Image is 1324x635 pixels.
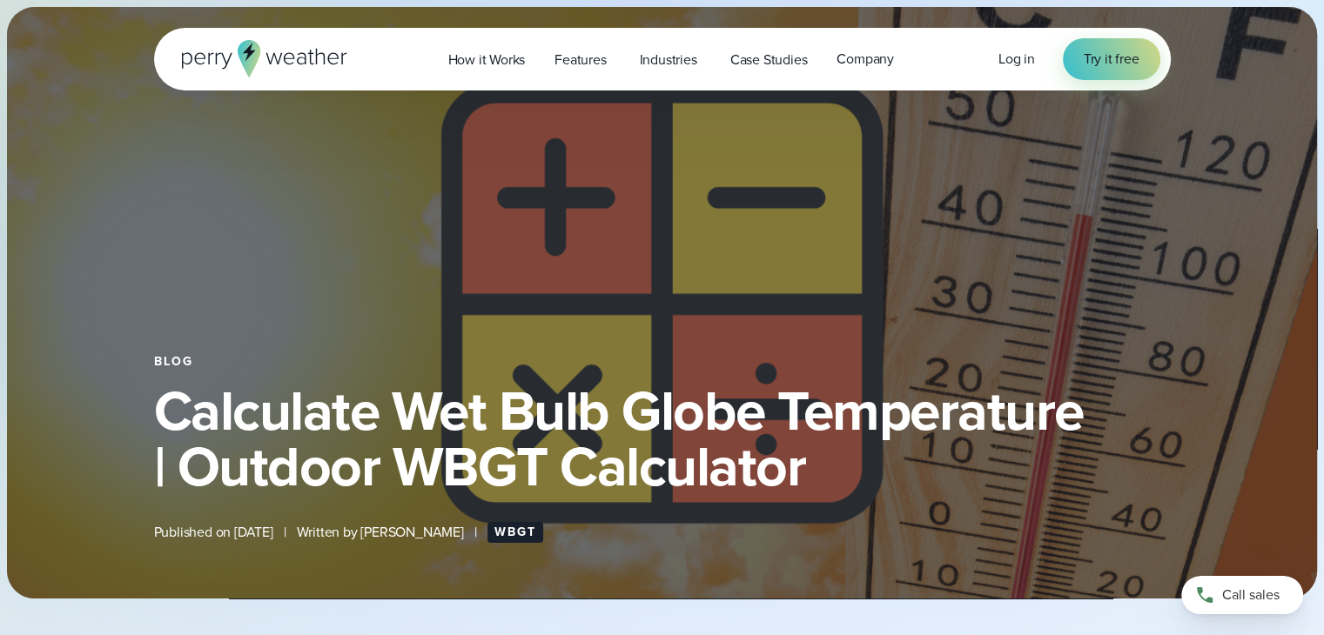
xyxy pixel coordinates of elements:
[730,50,808,70] span: Case Studies
[1063,38,1160,80] a: Try it free
[284,522,286,543] span: |
[297,522,464,543] span: Written by [PERSON_NAME]
[154,383,1171,494] h1: Calculate Wet Bulb Globe Temperature | Outdoor WBGT Calculator
[1222,585,1280,605] span: Call sales
[154,355,1171,369] div: Blog
[433,42,541,77] a: How it Works
[998,49,1035,70] a: Log in
[1084,49,1139,70] span: Try it free
[554,50,606,70] span: Features
[487,522,543,543] a: WBGT
[998,49,1035,69] span: Log in
[448,50,526,70] span: How it Works
[474,522,477,543] span: |
[154,522,273,543] span: Published on [DATE]
[716,42,823,77] a: Case Studies
[1181,576,1303,614] a: Call sales
[837,49,894,70] span: Company
[640,50,697,70] span: Industries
